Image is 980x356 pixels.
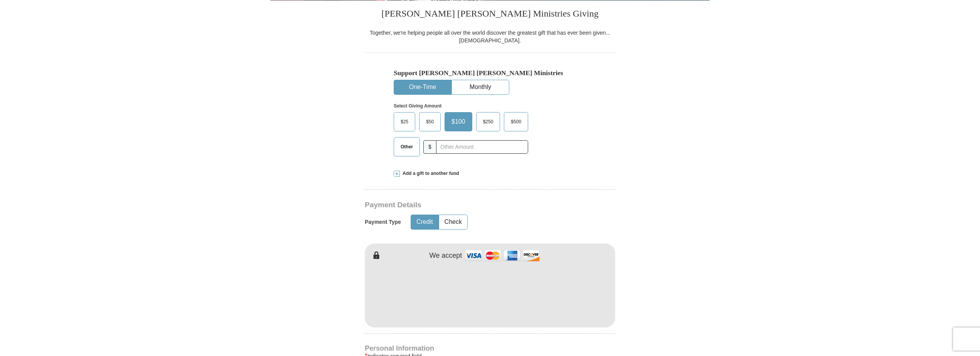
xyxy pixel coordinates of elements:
h3: [PERSON_NAME] [PERSON_NAME] Ministries Giving [365,0,615,29]
h5: Support [PERSON_NAME] [PERSON_NAME] Ministries [394,69,586,77]
span: Add a gift to another fund [400,170,459,177]
strong: Select Giving Amount [394,103,441,109]
span: $50 [422,116,438,128]
span: $ [423,140,436,154]
button: Monthly [452,80,509,94]
input: Other Amount [436,140,528,154]
span: Other [397,141,417,153]
h5: Payment Type [365,219,401,225]
span: $250 [479,116,497,128]
span: $25 [397,116,412,128]
img: credit cards accepted [464,247,541,264]
h4: We accept [430,252,462,260]
span: $500 [507,116,525,128]
h3: Payment Details [365,201,561,210]
span: $100 [448,116,469,128]
div: Together, we're helping people all over the world discover the greatest gift that has ever been g... [365,29,615,44]
h4: Personal Information [365,345,615,351]
button: One-Time [394,80,451,94]
button: Check [439,215,467,229]
button: Credit [411,215,438,229]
